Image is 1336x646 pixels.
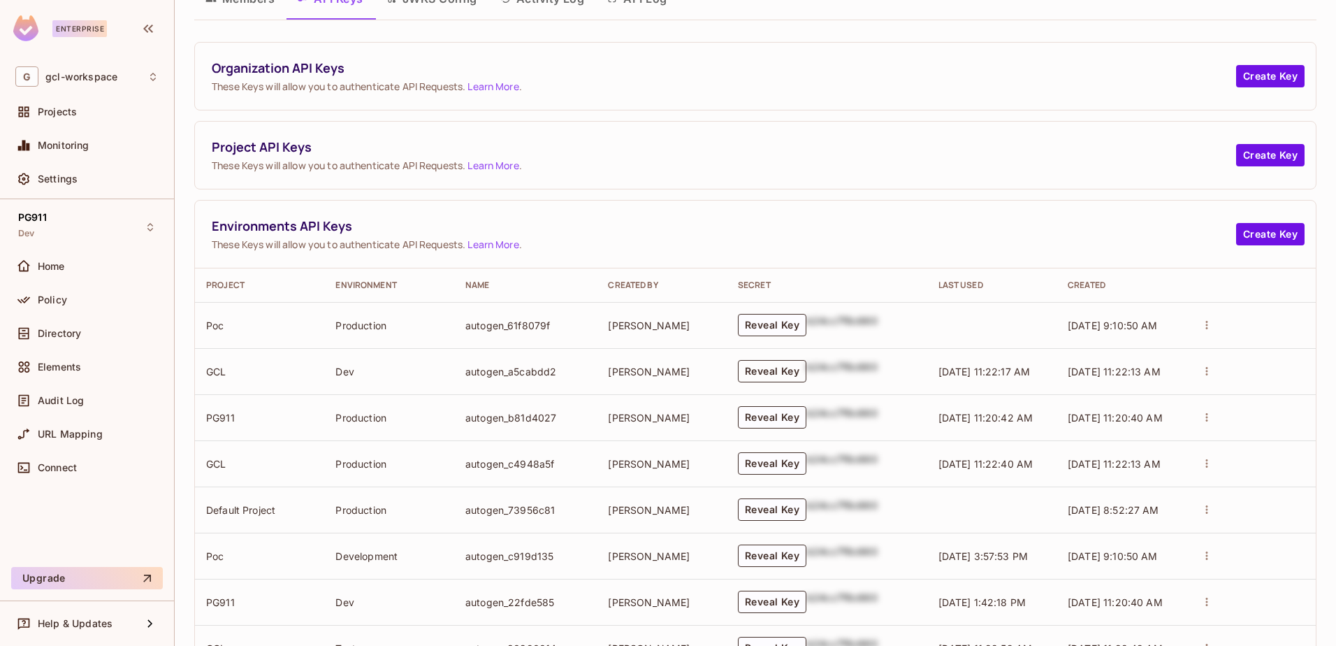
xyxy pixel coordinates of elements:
[454,302,597,348] td: autogen_61f8079f
[1236,144,1305,166] button: Create Key
[597,348,726,394] td: [PERSON_NAME]
[454,487,597,533] td: autogen_73956c81
[597,533,726,579] td: [PERSON_NAME]
[212,159,1236,172] span: These Keys will allow you to authenticate API Requests. .
[15,66,38,87] span: G
[195,394,324,440] td: PG911
[467,238,518,251] a: Learn More
[738,591,806,613] button: Reveal Key
[38,294,67,306] span: Policy
[467,80,518,93] a: Learn More
[206,280,313,291] div: Project
[324,533,453,579] td: Development
[45,71,117,82] span: Workspace: gcl-workspace
[608,280,715,291] div: Created By
[1197,546,1217,566] button: actions
[1068,412,1163,424] span: [DATE] 11:20:40 AM
[195,533,324,579] td: Poc
[1068,504,1159,516] span: [DATE] 8:52:27 AM
[597,579,726,625] td: [PERSON_NAME]
[1068,458,1161,470] span: [DATE] 11:22:13 AM
[738,360,806,382] button: Reveal Key
[324,579,453,625] td: Dev
[806,406,878,429] div: b24cc7f8c660
[738,314,806,336] button: Reveal Key
[467,159,518,172] a: Learn More
[738,280,916,291] div: Secret
[806,591,878,613] div: b24cc7f8c660
[212,59,1236,77] span: Organization API Keys
[38,261,65,272] span: Home
[1197,454,1217,473] button: actions
[212,80,1236,93] span: These Keys will allow you to authenticate API Requests. .
[18,228,34,239] span: Dev
[738,498,806,521] button: Reveal Key
[597,440,726,487] td: [PERSON_NAME]
[52,20,107,37] div: Enterprise
[938,366,1031,378] span: [DATE] 11:22:17 AM
[212,138,1236,156] span: Project API Keys
[806,360,878,382] div: b24cc7f8c660
[454,440,597,487] td: autogen_c4948a5f
[1197,315,1217,335] button: actions
[1236,223,1305,245] button: Create Key
[11,567,163,589] button: Upgrade
[597,394,726,440] td: [PERSON_NAME]
[738,406,806,429] button: Reveal Key
[1068,366,1161,378] span: [DATE] 11:22:13 AM
[597,302,726,348] td: [PERSON_NAME]
[38,462,77,473] span: Connect
[38,140,89,151] span: Monitoring
[938,458,1033,470] span: [DATE] 11:22:40 AM
[38,173,78,185] span: Settings
[38,106,77,117] span: Projects
[1197,592,1217,612] button: actions
[38,328,81,339] span: Directory
[18,212,47,223] span: PG911
[806,452,878,475] div: b24cc7f8c660
[938,280,1045,291] div: Last Used
[335,280,442,291] div: Environment
[324,302,453,348] td: Production
[454,348,597,394] td: autogen_a5cabdd2
[38,395,84,406] span: Audit Log
[454,579,597,625] td: autogen_22fde585
[1068,550,1158,562] span: [DATE] 9:10:50 AM
[1197,361,1217,381] button: actions
[738,545,806,567] button: Reveal Key
[38,429,103,440] span: URL Mapping
[324,348,453,394] td: Dev
[938,550,1029,562] span: [DATE] 3:57:53 PM
[597,487,726,533] td: [PERSON_NAME]
[938,412,1033,424] span: [DATE] 11:20:42 AM
[806,314,878,336] div: b24cc7f8c660
[1197,408,1217,427] button: actions
[195,487,324,533] td: Default Project
[38,361,81,373] span: Elements
[1236,65,1305,87] button: Create Key
[806,498,878,521] div: b24cc7f8c660
[454,394,597,440] td: autogen_b81d4027
[13,15,38,41] img: SReyMgAAAABJRU5ErkJggg==
[806,545,878,567] div: b24cc7f8c660
[195,348,324,394] td: GCL
[738,452,806,475] button: Reveal Key
[1068,280,1175,291] div: Created
[938,596,1026,608] span: [DATE] 1:42:18 PM
[324,487,453,533] td: Production
[195,579,324,625] td: PG911
[212,217,1236,235] span: Environments API Keys
[324,440,453,487] td: Production
[324,394,453,440] td: Production
[1068,320,1158,331] span: [DATE] 9:10:50 AM
[195,440,324,487] td: GCL
[195,302,324,348] td: Poc
[1197,500,1217,519] button: actions
[454,533,597,579] td: autogen_c919d135
[1068,596,1163,608] span: [DATE] 11:20:40 AM
[465,280,586,291] div: Name
[38,618,112,629] span: Help & Updates
[212,238,1236,251] span: These Keys will allow you to authenticate API Requests. .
